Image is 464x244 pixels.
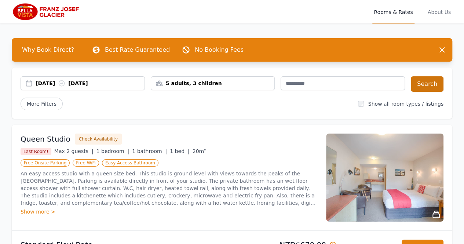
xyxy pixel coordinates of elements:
[54,148,94,154] span: Max 2 guests |
[12,3,82,21] img: Bella Vista Franz Josef Glacier
[368,101,443,107] label: Show all room types / listings
[105,45,170,54] p: Best Rate Guaranteed
[96,148,129,154] span: 1 bedroom |
[21,170,317,207] p: An easy access studio with a queen size bed. This studio is ground level with views towards the p...
[21,134,70,144] h3: Queen Studio
[36,80,145,87] div: [DATE] [DATE]
[21,208,317,215] div: Show more >
[21,148,51,155] span: Last Room!
[151,80,275,87] div: 5 adults, 3 children
[193,148,206,154] span: 20m²
[16,43,80,57] span: Why Book Direct?
[102,159,158,167] span: Easy-Access Bathroom
[73,159,99,167] span: Free WiFi
[170,148,189,154] span: 1 bed |
[132,148,167,154] span: 1 bathroom |
[21,159,70,167] span: Free Onsite Parking
[75,134,122,145] button: Check Availability
[411,76,443,92] button: Search
[195,45,244,54] p: No Booking Fees
[21,98,63,110] span: More Filters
